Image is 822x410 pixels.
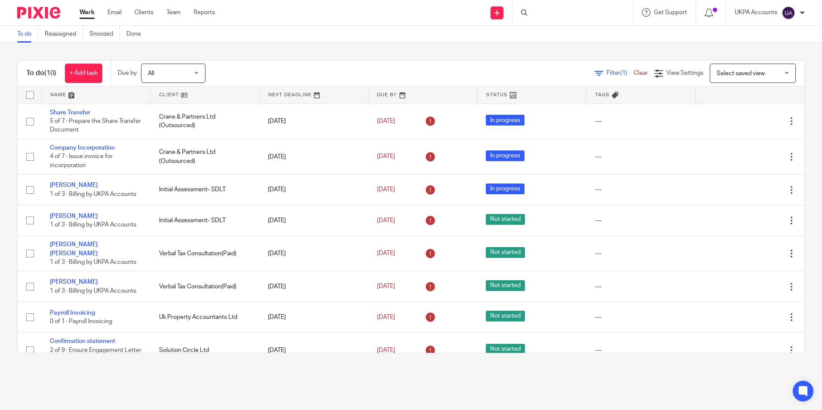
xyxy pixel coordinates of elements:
a: Team [166,8,181,17]
a: [PERSON_NAME] [50,279,98,285]
p: Due by [118,69,137,77]
span: (10) [44,70,56,76]
td: [DATE] [259,174,368,205]
td: Solution Circle Ltd [150,333,260,368]
span: Not started [486,214,525,225]
div: --- [595,282,687,291]
td: Crane & Partners Ltd (Outsourced) [150,104,260,139]
span: Not started [486,280,525,291]
span: Get Support [654,9,687,15]
span: 4 of 7 · Issue invoice for incorporation [50,154,113,169]
span: 0 of 1 · Payroll Invoicing [50,318,112,324]
div: --- [595,153,687,161]
span: [DATE] [377,187,395,193]
a: To do [17,26,38,43]
span: All [148,70,154,76]
a: Reports [193,8,215,17]
span: [DATE] [377,217,395,223]
div: --- [595,249,687,258]
span: View Settings [666,70,703,76]
a: Clear [634,70,648,76]
span: [DATE] [377,284,395,290]
h1: To do [26,69,56,78]
span: 2 of 9 · Ensure Engagement Letter or Proposal is signed [50,347,141,362]
a: Done [126,26,147,43]
td: Verbal Tax Consultation(Paid) [150,271,260,302]
td: [DATE] [259,139,368,174]
a: [PERSON_NAME] [50,182,98,188]
div: --- [595,216,687,225]
td: Crane & Partners Ltd (Outsourced) [150,139,260,174]
div: --- [595,185,687,194]
td: Initial Assessment- SDLT [150,174,260,205]
span: In progress [486,184,524,194]
span: [DATE] [377,314,395,320]
a: + Add task [65,64,102,83]
td: Uk Property Accountants Ltd [150,302,260,332]
div: --- [595,346,687,355]
td: Initial Assessment- SDLT [150,205,260,236]
a: Payroll Invoicing [50,310,95,316]
a: [PERSON_NAME] [50,213,98,219]
span: [DATE] [377,347,395,353]
td: [DATE] [259,333,368,368]
img: svg%3E [782,6,795,20]
td: [DATE] [259,236,368,271]
span: 1 of 3 · Billing by UKPA Accounts [50,259,136,265]
td: Verbal Tax Consultation(Paid) [150,236,260,271]
a: Snoozed [89,26,120,43]
p: UKPA Accounts [735,8,777,17]
span: [DATE] [377,154,395,160]
span: Not started [486,344,525,355]
a: Reassigned [45,26,83,43]
a: Share Transfer [50,110,90,116]
span: Filter [607,70,634,76]
span: Not started [486,247,525,258]
span: 5 of 7 · Prepare the Share Transfer Document [50,118,141,133]
span: In progress [486,150,524,161]
a: Clients [135,8,153,17]
div: --- [595,117,687,125]
span: 1 of 3 · Billing by UKPA Accounts [50,222,136,228]
a: Email [107,8,122,17]
span: 1 of 3 · Billing by UKPA Accounts [50,191,136,197]
span: 1 of 3 · Billing by UKPA Accounts [50,288,136,294]
td: [DATE] [259,104,368,139]
a: Company Incorporation [50,145,115,151]
span: [DATE] [377,251,395,257]
td: [DATE] [259,271,368,302]
a: [PERSON_NAME] [PERSON_NAME] [50,242,98,256]
span: [DATE] [377,118,395,124]
div: --- [595,313,687,321]
span: In progress [486,115,524,125]
img: Pixie [17,7,60,18]
span: (1) [620,70,627,76]
a: Work [80,8,95,17]
td: [DATE] [259,302,368,332]
span: Select saved view [717,70,765,76]
span: Tags [595,92,610,97]
td: [DATE] [259,205,368,236]
a: Confirmation statement [50,338,115,344]
span: Not started [486,311,525,321]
